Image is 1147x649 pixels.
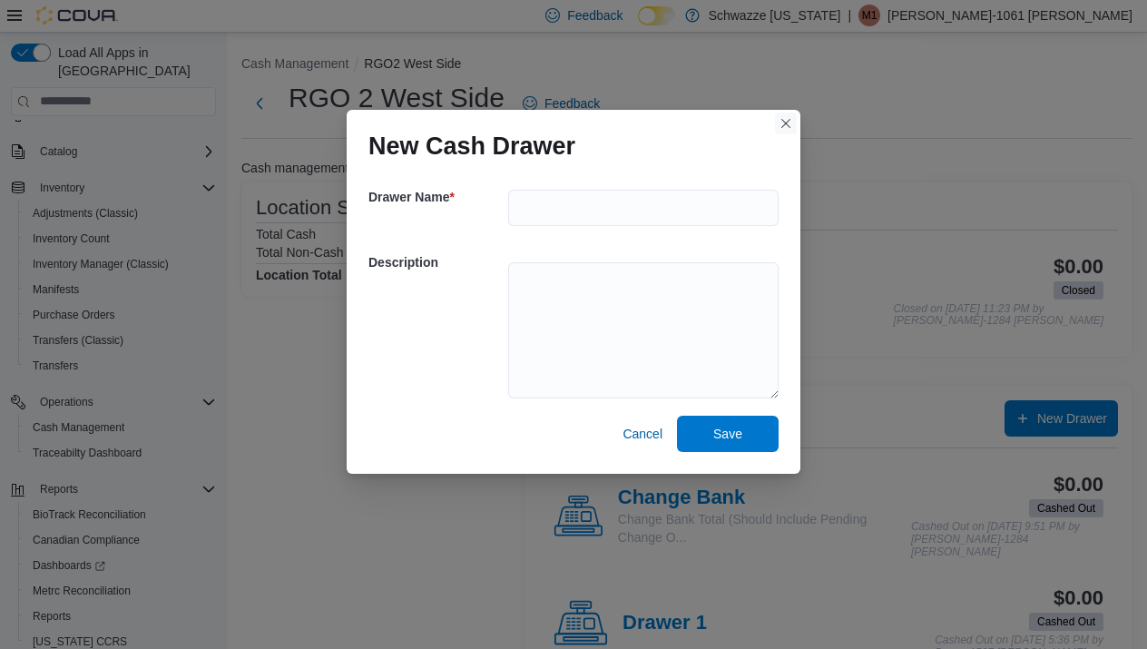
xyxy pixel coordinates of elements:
[615,416,670,452] button: Cancel
[713,425,742,443] span: Save
[368,244,505,280] h5: Description
[623,425,662,443] span: Cancel
[677,416,779,452] button: Save
[368,132,575,161] h1: New Cash Drawer
[775,113,797,134] button: Closes this modal window
[368,179,505,215] h5: Drawer Name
